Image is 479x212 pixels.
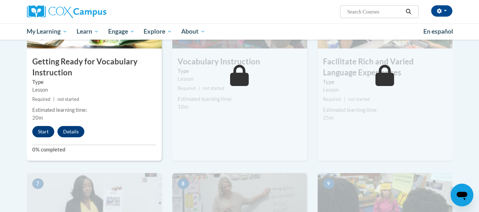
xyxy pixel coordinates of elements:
[181,27,205,36] span: About
[203,86,224,91] span: not started
[16,23,463,40] div: Main menu
[77,27,99,36] span: Learn
[323,78,447,86] label: Type
[199,86,200,91] span: |
[318,56,452,78] h3: Facilitate Rich and Varied Language Experiences
[32,146,156,154] label: 0% completed
[72,23,104,40] a: Learn
[346,7,403,16] input: Search Courses
[323,115,334,121] span: 25m
[419,24,458,39] a: En español
[177,23,210,40] a: About
[32,86,156,94] div: Lesson
[27,27,67,36] span: My Learning
[57,97,79,102] span: not started
[32,106,156,114] div: Estimated learning time:
[32,126,54,137] button: Start
[139,23,177,40] a: Explore
[323,106,447,114] div: Estimated learning time:
[178,95,302,103] div: Estimated learning time:
[32,78,156,86] label: Type
[423,28,453,35] span: En español
[53,97,55,102] span: |
[172,56,307,67] h3: Vocabulary Instruction
[27,5,106,18] img: Cox Campus
[178,104,188,110] span: 10m
[22,23,72,40] a: My Learning
[104,23,139,40] a: Engage
[108,27,135,36] span: Engage
[32,97,50,102] span: Required
[323,86,447,94] div: Lesson
[27,56,162,78] h3: Getting Ready for Vocabulary Instruction
[451,184,473,206] iframe: Button to launch messaging window
[323,97,341,102] span: Required
[178,86,196,91] span: Required
[32,178,44,189] span: 7
[323,178,334,189] span: 9
[178,67,302,75] label: Type
[348,97,370,102] span: not started
[178,178,189,189] span: 8
[144,27,172,36] span: Explore
[27,5,162,18] a: Cox Campus
[431,5,452,17] button: Account Settings
[178,75,302,83] div: Lesson
[403,7,414,16] button: Search
[32,115,43,121] span: 20m
[344,97,345,102] span: |
[57,126,84,137] button: Details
